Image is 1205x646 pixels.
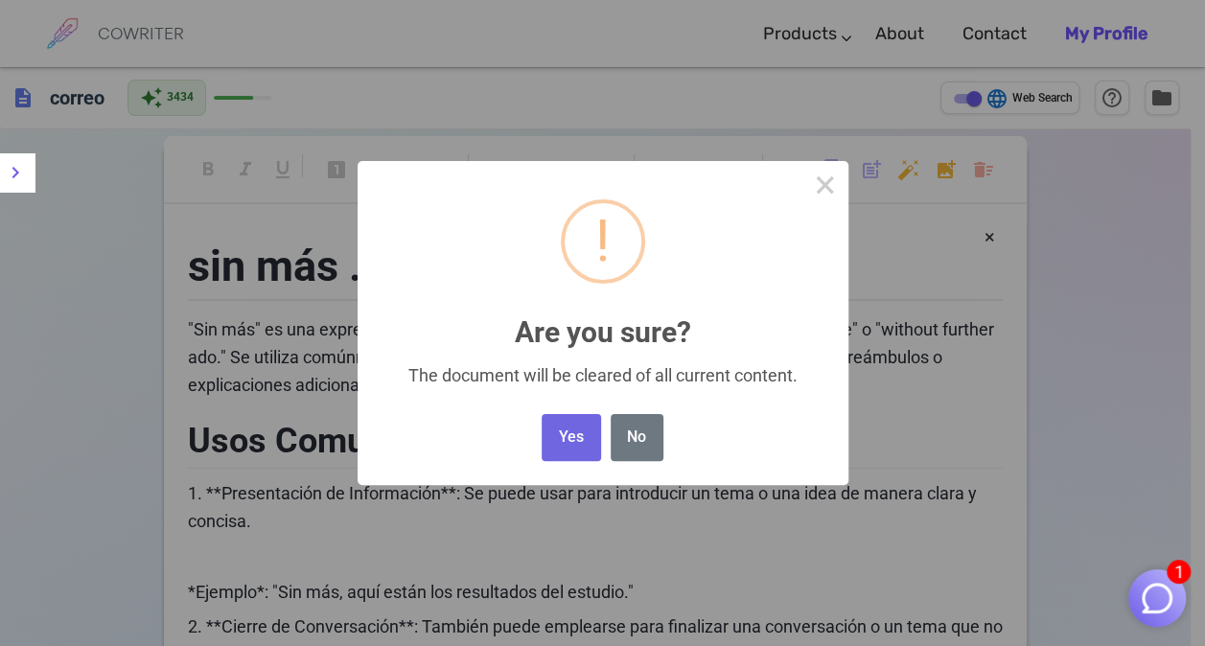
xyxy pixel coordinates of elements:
[1139,580,1175,616] img: Close chat
[1167,560,1191,584] span: 1
[802,161,848,207] button: Close this dialog
[595,203,610,280] div: !
[384,365,820,385] div: The document will be cleared of all current content.
[358,293,848,348] h2: Are you sure?
[611,414,663,461] button: No
[542,414,600,461] button: Yes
